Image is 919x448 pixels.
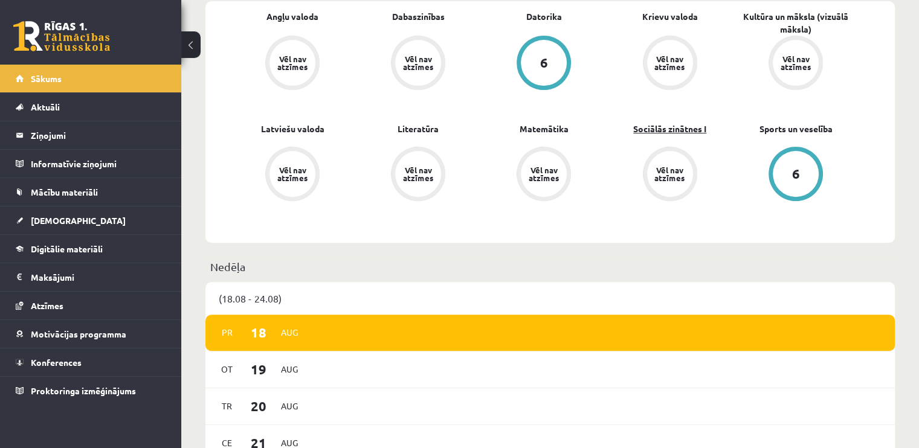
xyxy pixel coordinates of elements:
a: Angļu valoda [266,10,318,23]
a: Vēl nav atzīmes [481,147,607,203]
div: 6 [792,167,799,181]
legend: Informatīvie ziņojumi [31,150,166,178]
span: Proktoringa izmēģinājums [31,385,136,396]
legend: Maksājumi [31,263,166,291]
a: Vēl nav atzīmes [733,36,859,92]
a: Rīgas 1. Tālmācības vidusskola [13,21,110,51]
a: Vēl nav atzīmes [607,36,733,92]
a: Vēl nav atzīmes [230,36,355,92]
a: Digitālie materiāli [16,235,166,263]
span: Sākums [31,73,62,84]
span: 19 [240,359,277,379]
div: Vēl nav atzīmes [653,166,687,182]
span: Aug [277,360,302,379]
a: Vēl nav atzīmes [230,147,355,203]
span: 18 [240,322,277,342]
a: Mācību materiāli [16,178,166,206]
div: Vēl nav atzīmes [276,55,309,71]
a: 6 [733,147,859,203]
a: Atzīmes [16,292,166,319]
span: Mācību materiāli [31,187,98,197]
a: Maksājumi [16,263,166,291]
a: Vēl nav atzīmes [355,36,481,92]
span: Tr [214,397,240,415]
div: Vēl nav atzīmes [401,166,435,182]
span: Aktuāli [31,101,60,112]
a: Motivācijas programma [16,320,166,348]
div: Vēl nav atzīmes [653,55,687,71]
span: Aug [277,397,302,415]
div: Vēl nav atzīmes [779,55,813,71]
a: 6 [481,36,607,92]
p: Nedēļa [210,258,890,275]
a: Dabaszinības [392,10,445,23]
span: [DEMOGRAPHIC_DATA] [31,215,126,226]
span: Pr [214,323,240,342]
a: Krievu valoda [642,10,698,23]
a: Konferences [16,348,166,376]
a: Kultūra un māksla (vizuālā māksla) [733,10,859,36]
span: Atzīmes [31,300,63,311]
span: Aug [277,323,302,342]
span: Ot [214,360,240,379]
span: Digitālie materiāli [31,243,103,254]
a: Sākums [16,65,166,92]
a: Latviešu valoda [261,123,324,135]
a: Literatūra [398,123,439,135]
span: Konferences [31,357,82,368]
a: Proktoringa izmēģinājums [16,377,166,405]
a: Sociālās zinātnes I [633,123,706,135]
a: Datorika [526,10,562,23]
a: Ziņojumi [16,121,166,149]
div: 6 [540,56,548,69]
span: 20 [240,396,277,416]
a: Vēl nav atzīmes [607,147,733,203]
a: Aktuāli [16,93,166,121]
div: Vēl nav atzīmes [527,166,561,182]
div: Vēl nav atzīmes [276,166,309,182]
a: Informatīvie ziņojumi [16,150,166,178]
a: Matemātika [520,123,569,135]
a: Sports un veselība [759,123,832,135]
a: [DEMOGRAPHIC_DATA] [16,206,166,234]
span: Motivācijas programma [31,328,126,339]
div: Vēl nav atzīmes [401,55,435,71]
div: (18.08 - 24.08) [205,282,895,315]
legend: Ziņojumi [31,121,166,149]
a: Vēl nav atzīmes [355,147,481,203]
